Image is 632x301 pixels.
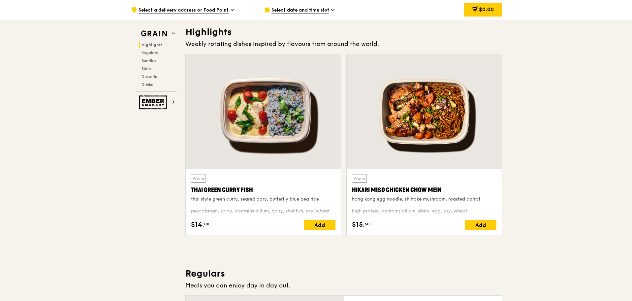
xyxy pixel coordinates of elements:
span: Select date and time slot [271,7,329,14]
span: 50 [365,221,370,227]
div: Weekly rotating dishes inspired by flavours from around the world. [185,39,502,49]
span: Bundles [142,58,156,63]
h3: Regulars [185,268,502,280]
span: $0.00 [479,6,494,13]
span: Regulars [142,51,158,55]
span: 00 [204,221,209,227]
img: Grain web logo [139,28,169,40]
div: Add [304,220,335,230]
span: $15. [352,220,365,230]
div: hong kong egg noodle, shiitake mushroom, roasted carrot [352,196,496,203]
div: pescatarian, spicy, contains allium, dairy, shellfish, soy, wheat [191,208,335,214]
span: Desserts [142,74,157,79]
div: Warm [352,174,367,183]
span: Select a delivery address or Food Point [139,7,229,14]
span: Sides [142,66,151,71]
span: $14. [191,220,204,230]
div: high protein, contains allium, dairy, egg, soy, wheat [352,208,496,214]
div: thai style green curry, seared dory, butterfly blue pea rice [191,196,335,203]
span: Highlights [142,43,163,47]
img: Ember Smokery web logo [139,95,169,109]
div: Thai Green Curry Fish [191,185,335,195]
div: Hikari Miso Chicken Chow Mein [352,185,496,195]
div: Meals you can enjoy day in day out. [185,281,502,290]
span: Drinks [142,82,153,87]
div: Warm [191,174,206,183]
div: Add [465,220,496,230]
h3: Highlights [185,26,502,38]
